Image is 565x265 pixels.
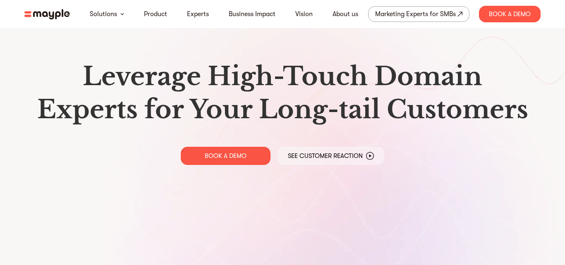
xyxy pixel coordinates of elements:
[120,13,124,15] img: arrow-down
[368,6,469,22] a: Marketing Experts for SMBs
[229,9,275,19] a: Business Impact
[479,6,541,22] div: Book A Demo
[277,147,384,165] a: See Customer Reaction
[288,152,363,160] p: See Customer Reaction
[205,152,247,160] p: BOOK A DEMO
[31,60,534,126] h1: Leverage High-Touch Domain Experts for Your Long-tail Customers
[181,147,271,165] a: BOOK A DEMO
[375,8,456,20] div: Marketing Experts for SMBs
[333,9,358,19] a: About us
[187,9,209,19] a: Experts
[144,9,167,19] a: Product
[24,9,70,19] img: mayple-logo
[90,9,117,19] a: Solutions
[295,9,313,19] a: Vision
